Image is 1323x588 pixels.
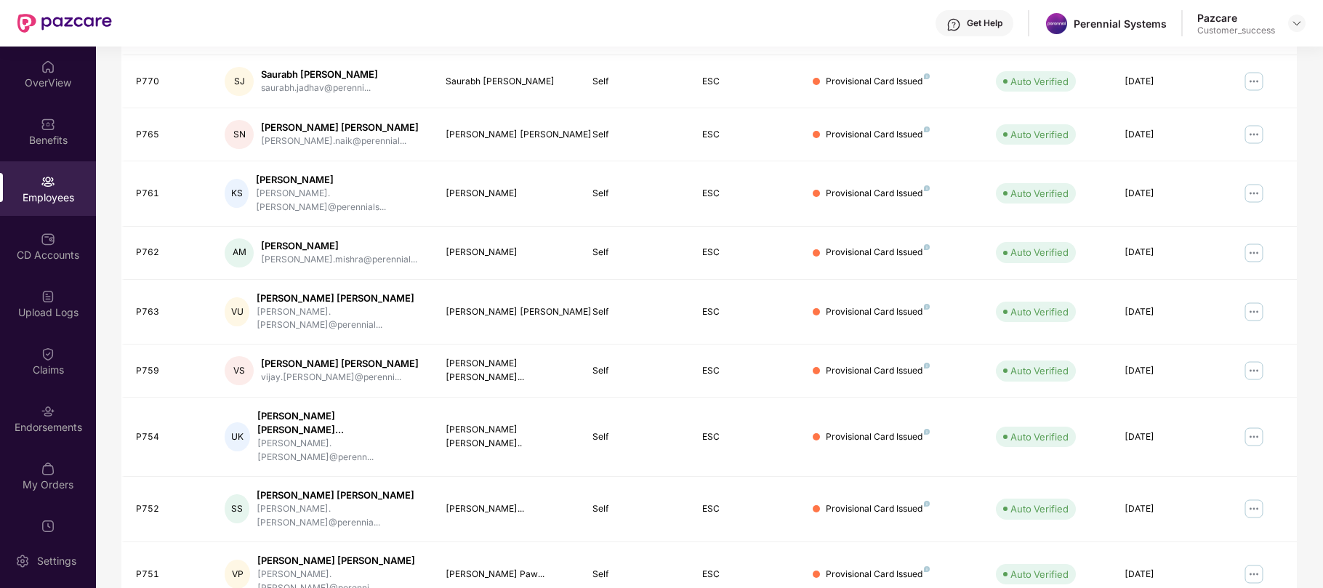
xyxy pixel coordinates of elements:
div: [DATE] [1125,364,1212,378]
div: ESC [702,75,789,89]
img: svg+xml;base64,PHN2ZyBpZD0iU2V0dGluZy0yMHgyMCIgeG1sbnM9Imh0dHA6Ly93d3cudzMub3JnLzIwMDAvc3ZnIiB3aW... [15,554,30,568]
div: [DATE] [1125,187,1212,201]
div: [DATE] [1125,128,1212,142]
img: svg+xml;base64,PHN2ZyBpZD0iSGVscC0zMngzMiIgeG1sbnM9Imh0dHA6Ly93d3cudzMub3JnLzIwMDAvc3ZnIiB3aWR0aD... [946,17,961,32]
img: svg+xml;base64,PHN2ZyBpZD0iTXlfT3JkZXJzIiBkYXRhLW5hbWU9Ik15IE9yZGVycyIgeG1sbnM9Imh0dHA6Ly93d3cudz... [41,462,55,476]
div: Provisional Card Issued [826,430,930,444]
img: svg+xml;base64,PHN2ZyB4bWxucz0iaHR0cDovL3d3dy53My5vcmcvMjAwMC9zdmciIHdpZHRoPSI4IiBoZWlnaHQ9IjgiIH... [924,244,930,250]
div: UK [225,422,250,451]
img: manageButton [1242,359,1266,382]
div: [PERSON_NAME].[PERSON_NAME]@perenn... [257,437,422,464]
img: whatsapp%20image%202023-09-04%20at%2015.36.01.jpeg [1046,13,1067,34]
div: [PERSON_NAME] [PERSON_NAME] [257,291,422,305]
img: New Pazcare Logo [17,14,112,33]
div: [PERSON_NAME] [PERSON_NAME] [446,128,569,142]
div: Settings [33,554,81,568]
div: Saurabh [PERSON_NAME] [446,75,569,89]
img: manageButton [1242,182,1266,205]
div: [PERSON_NAME].naik@perennial... [261,134,419,148]
div: [PERSON_NAME] [PERSON_NAME] [261,357,419,371]
div: saurabh.jadhav@perenni... [261,81,378,95]
div: P763 [136,305,201,319]
div: [PERSON_NAME].mishra@perennial... [261,253,417,267]
div: P759 [136,364,201,378]
div: Self [592,568,680,581]
div: P752 [136,502,201,516]
div: P770 [136,75,201,89]
div: SJ [225,67,254,96]
img: manageButton [1242,123,1266,146]
div: Auto Verified [1010,305,1069,319]
img: manageButton [1242,300,1266,323]
div: [DATE] [1125,246,1212,259]
div: [PERSON_NAME].[PERSON_NAME]@perennials... [256,187,422,214]
div: [PERSON_NAME] [PERSON_NAME] [257,488,422,502]
div: P761 [136,187,201,201]
div: Self [592,364,680,378]
img: svg+xml;base64,PHN2ZyB4bWxucz0iaHR0cDovL3d3dy53My5vcmcvMjAwMC9zdmciIHdpZHRoPSI4IiBoZWlnaHQ9IjgiIH... [924,566,930,572]
div: KS [225,179,249,208]
div: VU [225,297,249,326]
div: Self [592,128,680,142]
img: svg+xml;base64,PHN2ZyBpZD0iRHJvcGRvd24tMzJ4MzIiIHhtbG5zPSJodHRwOi8vd3d3LnczLm9yZy8yMDAwL3N2ZyIgd2... [1291,17,1303,29]
div: SS [225,494,249,523]
img: svg+xml;base64,PHN2ZyBpZD0iQ2xhaW0iIHhtbG5zPSJodHRwOi8vd3d3LnczLm9yZy8yMDAwL3N2ZyIgd2lkdGg9IjIwIi... [41,347,55,361]
div: [DATE] [1125,305,1212,319]
div: Provisional Card Issued [826,246,930,259]
div: SN [225,120,254,149]
img: svg+xml;base64,PHN2ZyB4bWxucz0iaHR0cDovL3d3dy53My5vcmcvMjAwMC9zdmciIHdpZHRoPSI4IiBoZWlnaHQ9IjgiIH... [924,73,930,79]
div: ESC [702,305,789,319]
div: [PERSON_NAME] [PERSON_NAME]... [446,357,569,384]
div: Auto Verified [1010,363,1069,378]
div: Auto Verified [1010,567,1069,581]
div: Auto Verified [1010,186,1069,201]
img: manageButton [1242,70,1266,93]
div: Self [592,430,680,444]
div: Self [592,502,680,516]
div: Auto Verified [1010,74,1069,89]
div: [PERSON_NAME].[PERSON_NAME]@perennial... [257,305,422,333]
div: [PERSON_NAME] [PERSON_NAME]... [257,409,422,437]
div: Provisional Card Issued [826,502,930,516]
div: [PERSON_NAME] [PERSON_NAME] [261,121,419,134]
div: P754 [136,430,201,444]
div: [DATE] [1125,568,1212,581]
div: ESC [702,187,789,201]
img: svg+xml;base64,PHN2ZyB4bWxucz0iaHR0cDovL3d3dy53My5vcmcvMjAwMC9zdmciIHdpZHRoPSI4IiBoZWlnaHQ9IjgiIH... [924,185,930,191]
div: [PERSON_NAME] [261,239,417,253]
div: Provisional Card Issued [826,187,930,201]
div: Auto Verified [1010,127,1069,142]
div: Auto Verified [1010,502,1069,516]
div: [PERSON_NAME] [446,187,569,201]
img: svg+xml;base64,PHN2ZyBpZD0iSG9tZSIgeG1sbnM9Imh0dHA6Ly93d3cudzMub3JnLzIwMDAvc3ZnIiB3aWR0aD0iMjAiIG... [41,60,55,74]
div: vijay.[PERSON_NAME]@perenni... [261,371,419,384]
div: Self [592,187,680,201]
div: [PERSON_NAME] [PERSON_NAME] [446,305,569,319]
div: [DATE] [1125,502,1212,516]
div: Customer_success [1197,25,1275,36]
img: svg+xml;base64,PHN2ZyB4bWxucz0iaHR0cDovL3d3dy53My5vcmcvMjAwMC9zdmciIHdpZHRoPSI4IiBoZWlnaHQ9IjgiIH... [924,304,930,310]
div: [PERSON_NAME] [PERSON_NAME].. [446,423,569,451]
img: svg+xml;base64,PHN2ZyB4bWxucz0iaHR0cDovL3d3dy53My5vcmcvMjAwMC9zdmciIHdpZHRoPSI4IiBoZWlnaHQ9IjgiIH... [924,126,930,132]
div: Saurabh [PERSON_NAME] [261,68,378,81]
img: svg+xml;base64,PHN2ZyBpZD0iQmVuZWZpdHMiIHhtbG5zPSJodHRwOi8vd3d3LnczLm9yZy8yMDAwL3N2ZyIgd2lkdGg9Ij... [41,117,55,132]
div: [PERSON_NAME] [PERSON_NAME] [257,554,422,568]
img: svg+xml;base64,PHN2ZyB4bWxucz0iaHR0cDovL3d3dy53My5vcmcvMjAwMC9zdmciIHdpZHRoPSI4IiBoZWlnaHQ9IjgiIH... [924,501,930,507]
div: Perennial Systems [1074,17,1167,31]
img: svg+xml;base64,PHN2ZyB4bWxucz0iaHR0cDovL3d3dy53My5vcmcvMjAwMC9zdmciIHdpZHRoPSI4IiBoZWlnaHQ9IjgiIH... [924,363,930,368]
div: Provisional Card Issued [826,305,930,319]
div: ESC [702,430,789,444]
div: AM [225,238,254,267]
div: ESC [702,128,789,142]
img: manageButton [1242,425,1266,448]
img: svg+xml;base64,PHN2ZyBpZD0iVXBkYXRlZCIgeG1sbnM9Imh0dHA6Ly93d3cudzMub3JnLzIwMDAvc3ZnIiB3aWR0aD0iMj... [41,519,55,533]
div: P765 [136,128,201,142]
div: Provisional Card Issued [826,75,930,89]
div: [PERSON_NAME] [256,173,422,187]
div: [DATE] [1125,430,1212,444]
img: svg+xml;base64,PHN2ZyBpZD0iRW5kb3JzZW1lbnRzIiB4bWxucz0iaHR0cDovL3d3dy53My5vcmcvMjAwMC9zdmciIHdpZH... [41,404,55,419]
img: manageButton [1242,563,1266,586]
div: [PERSON_NAME]... [446,502,569,516]
div: P751 [136,568,201,581]
img: manageButton [1242,241,1266,265]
